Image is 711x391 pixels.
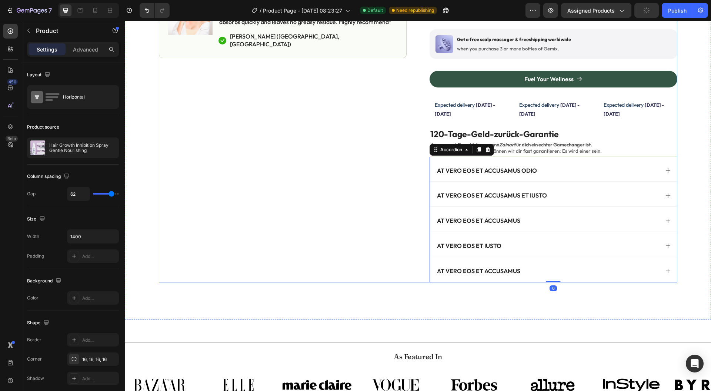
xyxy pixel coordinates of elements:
[30,140,45,155] img: product feature img
[27,276,63,286] div: Background
[306,121,467,127] span: Kurz gesagt:
[310,81,370,96] span: [DATE] - [DATE]
[27,233,39,240] div: Width
[263,7,342,14] span: Product Page - [DATE] 08:23:27
[157,351,227,377] img: gempages_432750572815254551-a62c7382-44b5-4b8a-b2af-4bef057d11ea.svg
[82,337,117,344] div: Add...
[561,3,631,18] button: Assigned Products
[27,318,51,328] div: Shape
[310,81,350,87] span: Expected delivery
[73,46,98,53] p: Advanced
[49,6,52,15] p: 7
[305,50,553,67] a: Fuel Your Wellness
[425,265,432,271] div: 0
[686,355,704,372] div: Open Intercom Messenger
[312,196,395,204] p: At vero eos et accusamus
[6,136,18,142] div: Beta
[236,351,306,377] img: gempages_432750572815254551-450f2634-a245-4be0-b322-741cd7897b06.svg
[314,351,384,377] img: gempages_432750572815254551-86492abc-13d3-4402-980f-6b51aa8820c4.svg
[79,351,148,377] img: gempages_432750572815254551-4e3559be-fbfe-4d35-86c8-eef45ac852d3.svg
[662,3,693,18] button: Publish
[37,46,57,53] p: Settings
[393,351,463,377] img: gempages_432750572815254551-8dbdcb64-3191-4b5c-b235-91d16069bee5.svg
[333,121,374,127] strong: Du zahlst nur, wenn
[63,89,108,106] div: Horizontal
[7,79,18,85] div: 450
[27,253,44,259] div: Padding
[394,81,434,87] span: Expected delivery
[332,25,446,31] p: when you purchase 3 or more bottles of Gemix.
[27,124,59,130] div: Product source
[668,7,687,14] div: Publish
[27,70,52,80] div: Layout
[36,26,99,35] p: Product
[312,221,377,229] p: At vero eos et iusto
[67,230,118,243] input: Auto
[472,351,541,377] img: gempages_432750572815254551-416eed79-3eab-43e6-8740-9fd944a1d508.svg
[27,172,71,182] div: Column spacing
[82,375,117,382] div: Add...
[567,7,615,14] span: Assigned Products
[306,127,477,133] span: Und aus unserer Erfahrung können wir dir fast garantieren: Es wird einer sein.
[312,146,412,154] p: At vero eos et accusamus odio
[27,190,36,197] div: Gap
[396,7,434,14] span: Need republishing
[367,7,383,14] span: Default
[67,187,90,201] input: Auto
[27,356,42,362] div: Corner
[27,375,44,382] div: Shadow
[306,108,434,119] span: 120-Tage-Geld-zurück-Garantie
[125,21,711,391] iframe: Design area
[389,121,467,127] strong: für dich ein echter Gamechanger ist.
[479,81,539,96] span: [DATE] - [DATE]
[3,3,55,18] button: 7
[82,253,117,260] div: Add...
[312,246,395,254] p: At vero eos et accusamus
[314,126,339,132] div: Accordion
[82,356,117,363] div: 16, 16, 16, 16
[27,214,47,224] div: Size
[312,171,422,179] p: At vero eos et accusamus et iusto
[82,295,117,302] div: Add...
[27,295,39,301] div: Color
[374,121,389,127] strong: Zainar
[140,3,170,18] div: Undo/Redo
[394,81,455,96] span: [DATE] - [DATE]
[550,351,620,377] img: gempages_432750572815254551-7db7d4c1-a4eb-4d04-afd4-23a978d3b6fe.svg
[6,331,581,341] h2: As Featured In
[27,337,41,343] div: Border
[479,81,519,87] span: Expected delivery
[49,143,116,153] p: Hair Growth Inhibition Spray Gentle Nourishing
[400,54,449,62] p: Fuel Your Wellness
[260,7,261,14] span: /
